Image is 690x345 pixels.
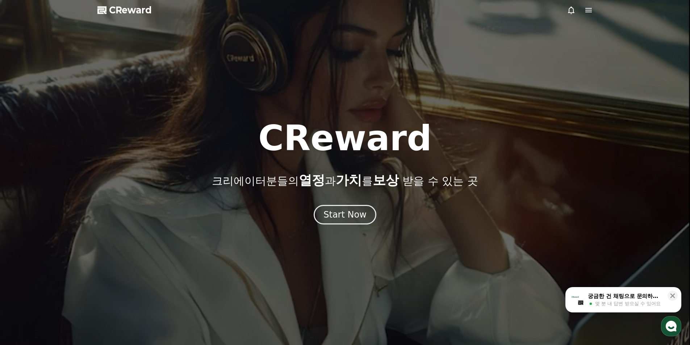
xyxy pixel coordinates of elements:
[336,173,362,188] span: 가치
[97,4,152,16] a: CReward
[373,173,399,188] span: 보상
[314,205,376,224] button: Start Now
[323,209,367,220] div: Start Now
[258,121,432,156] h1: CReward
[299,173,325,188] span: 열정
[212,173,478,188] p: 크리에이터분들의 과 를 받을 수 있는 곳
[314,212,376,219] a: Start Now
[109,4,152,16] span: CReward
